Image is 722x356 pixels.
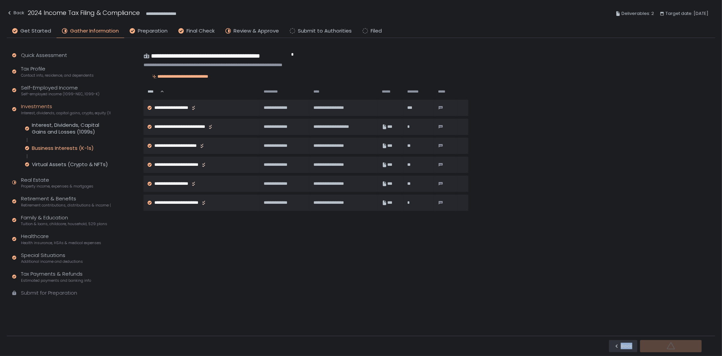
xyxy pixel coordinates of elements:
[234,27,279,35] span: Review & Approve
[21,184,93,189] span: Property income, expenses & mortgages
[21,240,101,245] span: Health insurance, HSAs & medical expenses
[32,145,94,152] div: Business Interests (K-1s)
[21,259,83,264] span: Additional income and deductions
[32,161,108,168] div: Virtual Assets (Crypto & NFTs)
[621,9,654,18] span: Deliverables: 2
[187,27,215,35] span: Final Check
[20,27,51,35] span: Get Started
[609,340,637,352] button: Back
[21,278,91,283] span: Estimated payments and banking info
[21,195,111,208] div: Retirement & Benefits
[21,289,77,297] div: Submit for Preparation
[21,52,67,59] div: Quick Assessment
[21,221,107,226] span: Tuition & loans, childcare, household, 529 plans
[21,270,91,283] div: Tax Payments & Refunds
[28,8,140,17] h1: 2024 Income Tax Filing & Compliance
[21,111,111,116] span: Interest, dividends, capital gains, crypto, equity (1099s, K-1s)
[7,9,24,17] div: Back
[21,73,94,78] span: Contact info, residence, and dependents
[21,103,111,116] div: Investments
[21,252,83,264] div: Special Situations
[32,122,111,135] div: Interest, Dividends, Capital Gains and Losses (1099s)
[70,27,119,35] span: Gather Information
[614,343,632,349] div: Back
[298,27,352,35] span: Submit to Authorities
[21,65,94,78] div: Tax Profile
[665,9,708,18] span: Target date: [DATE]
[371,27,382,35] span: Filed
[21,92,100,97] span: Self-employed income (1099-NEC, 1099-K)
[21,203,111,208] span: Retirement contributions, distributions & income (1099-R, 5498)
[21,214,107,227] div: Family & Education
[21,84,100,97] div: Self-Employed Income
[21,176,93,189] div: Real Estate
[138,27,168,35] span: Preparation
[21,233,101,245] div: Healthcare
[7,8,24,19] button: Back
